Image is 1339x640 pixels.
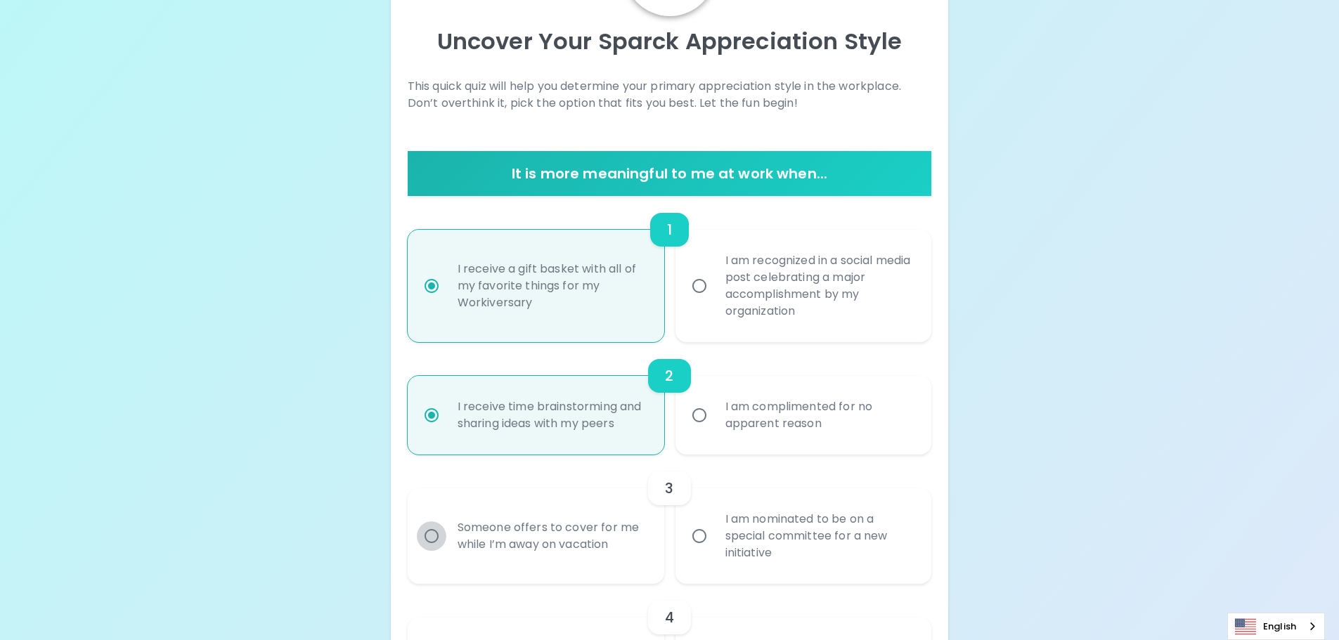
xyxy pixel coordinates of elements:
a: English [1228,613,1324,639]
h6: 4 [665,606,674,629]
div: I am recognized in a social media post celebrating a major accomplishment by my organization [714,235,924,337]
div: I am nominated to be on a special committee for a new initiative [714,494,924,578]
div: choice-group-check [408,455,932,584]
div: choice-group-check [408,342,932,455]
p: This quick quiz will help you determine your primary appreciation style in the workplace. Don’t o... [408,78,932,112]
h6: It is more meaningful to me at work when... [413,162,926,185]
h6: 2 [665,365,673,387]
aside: Language selected: English [1227,613,1325,640]
div: I receive a gift basket with all of my favorite things for my Workiversary [446,244,656,328]
div: choice-group-check [408,196,932,342]
p: Uncover Your Sparck Appreciation Style [408,27,932,55]
div: Someone offers to cover for me while I’m away on vacation [446,502,656,570]
div: I receive time brainstorming and sharing ideas with my peers [446,381,656,449]
h6: 1 [667,218,672,241]
div: I am complimented for no apparent reason [714,381,924,449]
div: Language [1227,613,1325,640]
h6: 3 [665,477,673,499]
